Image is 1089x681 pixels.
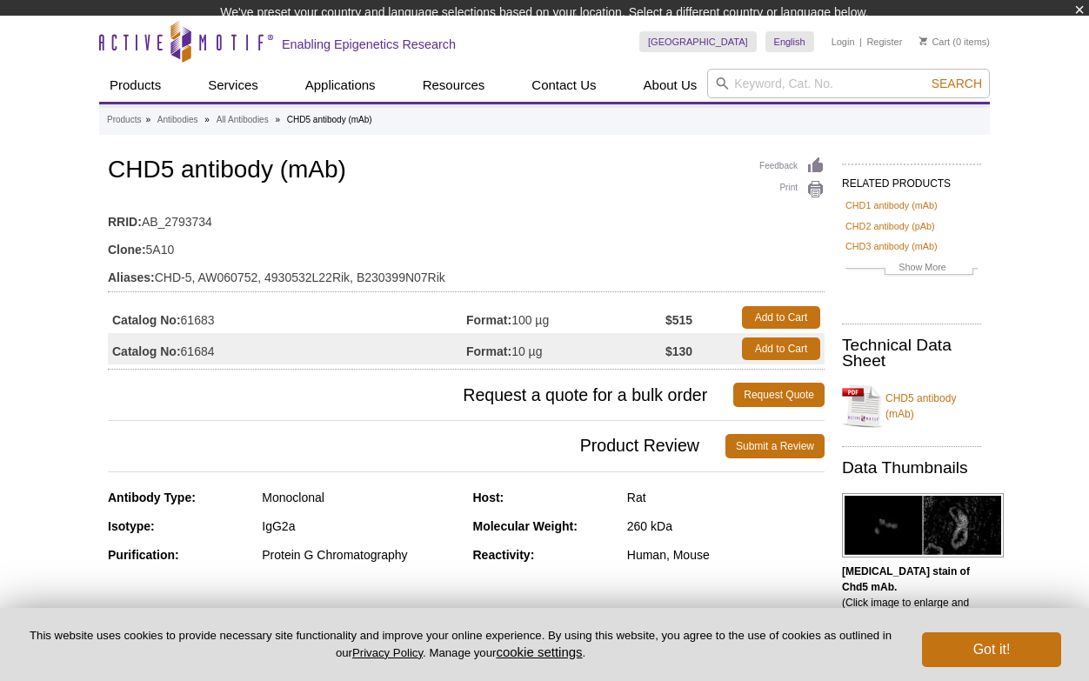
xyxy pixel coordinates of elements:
[473,519,578,533] strong: Molecular Weight:
[633,69,708,102] a: About Us
[112,312,181,328] strong: Catalog No:
[197,69,269,102] a: Services
[845,259,978,279] a: Show More
[765,31,814,52] a: English
[919,36,950,48] a: Cart
[842,460,981,476] h2: Data Thumbnails
[108,157,825,186] h1: CHD5 antibody (mAb)
[842,565,970,593] b: [MEDICAL_DATA] stain of Chd5 mAb.
[157,112,198,128] a: Antibodies
[842,493,1004,557] img: Chd5 antibody (mAb) tested by immunofluorescence.
[466,344,511,359] strong: Format:
[108,259,825,287] td: CHD-5, AW060752, 4930532L22Rik, B230399N07Rik
[627,490,825,505] div: Rat
[919,37,927,45] img: Your Cart
[108,519,155,533] strong: Isotype:
[926,76,987,91] button: Search
[919,31,990,52] li: (0 items)
[473,548,535,562] strong: Reactivity:
[217,112,269,128] a: All Antibodies
[466,333,665,364] td: 10 µg
[108,434,725,458] span: Product Review
[108,383,733,407] span: Request a quote for a bulk order
[204,115,210,124] li: »
[932,77,982,90] span: Search
[575,13,621,54] img: Change Here
[473,491,504,504] strong: Host:
[108,548,179,562] strong: Purification:
[262,547,459,563] div: Protein G Chromatography
[108,270,155,285] strong: Aliases:
[759,157,825,176] a: Feedback
[108,491,196,504] strong: Antibody Type:
[842,337,981,369] h2: Technical Data Sheet
[845,238,938,254] a: CHD3 antibody (mAb)
[352,646,423,659] a: Privacy Policy
[112,344,181,359] strong: Catalog No:
[466,312,511,328] strong: Format:
[842,564,981,626] p: (Click image to enlarge and see details.)
[262,518,459,534] div: IgG2a
[842,164,981,195] h2: RELATED PRODUCTS
[466,302,665,333] td: 100 µg
[707,69,990,98] input: Keyword, Cat. No.
[733,383,825,407] a: Request Quote
[412,69,496,102] a: Resources
[725,434,825,458] a: Submit a Review
[845,197,938,213] a: CHD1 antibody (mAb)
[832,36,855,48] a: Login
[108,231,825,259] td: 5A10
[859,31,862,52] li: |
[275,115,280,124] li: »
[107,112,141,128] a: Products
[665,344,692,359] strong: $130
[108,204,825,231] td: AB_2793734
[742,306,820,329] a: Add to Cart
[627,547,825,563] div: Human, Mouse
[627,518,825,534] div: 260 kDa
[295,69,386,102] a: Applications
[145,115,150,124] li: »
[922,632,1061,667] button: Got it!
[665,312,692,328] strong: $515
[282,37,456,52] h2: Enabling Epigenetics Research
[866,36,902,48] a: Register
[108,242,146,257] strong: Clone:
[759,180,825,199] a: Print
[842,380,981,432] a: CHD5 antibody (mAb)
[742,337,820,360] a: Add to Cart
[99,69,171,102] a: Products
[287,115,372,124] li: CHD5 antibody (mAb)
[639,31,757,52] a: [GEOGRAPHIC_DATA]
[108,606,825,632] h3: Applications
[28,628,893,661] p: This website uses cookies to provide necessary site functionality and improve your online experie...
[262,490,459,505] div: Monoclonal
[108,302,466,333] td: 61683
[108,333,466,364] td: 61684
[108,214,142,230] strong: RRID:
[845,218,935,234] a: CHD2 antibody (pAb)
[496,644,582,659] button: cookie settings
[521,69,606,102] a: Contact Us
